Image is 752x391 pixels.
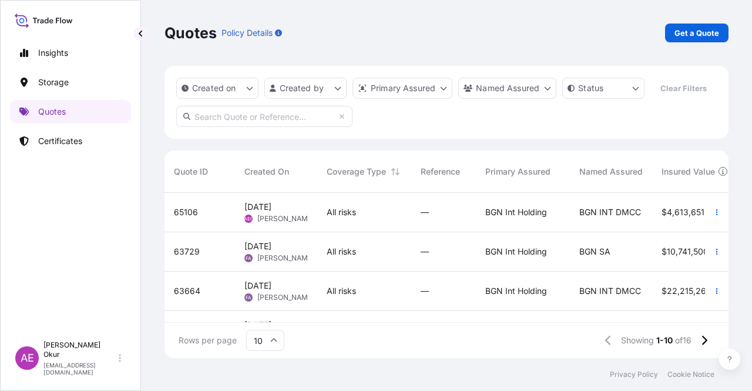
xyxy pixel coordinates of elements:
[562,78,644,99] button: certificateStatus Filter options
[174,285,200,297] span: 63664
[43,362,116,376] p: [EMAIL_ADDRESS][DOMAIN_NAME]
[244,166,289,178] span: Created On
[179,335,237,346] span: Rows per page
[388,165,402,179] button: Sort
[675,335,691,346] span: of 16
[691,248,693,256] span: ,
[678,248,691,256] span: 741
[246,252,251,264] span: FA
[43,340,116,359] p: [PERSON_NAME] Okur
[677,287,680,295] span: ,
[578,82,603,94] p: Status
[38,47,68,59] p: Insights
[257,293,314,302] span: [PERSON_NAME]
[693,287,696,295] span: ,
[667,208,672,216] span: 4
[421,246,429,258] span: —
[10,100,131,123] a: Quotes
[352,78,452,99] button: distributor Filter options
[656,335,673,346] span: 1-10
[327,166,386,178] span: Coverage Type
[579,285,641,297] span: BGN INT DMCC
[244,213,254,225] span: AEO
[674,27,719,39] p: Get a Quote
[10,71,131,94] a: Storage
[621,335,654,346] span: Showing
[660,82,707,94] p: Clear Filters
[579,246,610,258] span: BGN SA
[680,287,693,295] span: 215
[662,248,667,256] span: $
[38,76,69,88] p: Storage
[244,240,271,252] span: [DATE]
[579,206,641,218] span: BGN INT DMCC
[662,166,715,178] span: Insured Value
[257,214,314,223] span: [PERSON_NAME]
[264,78,347,99] button: createdBy Filter options
[672,208,674,216] span: ,
[650,79,716,98] button: Clear Filters
[485,246,547,258] span: BGN Int Holding
[421,206,429,218] span: —
[476,82,539,94] p: Named Assured
[667,287,677,295] span: 22
[244,319,271,331] span: [DATE]
[10,129,131,153] a: Certificates
[691,208,704,216] span: 651
[221,27,273,39] p: Policy Details
[176,78,258,99] button: createdOn Filter options
[244,201,271,213] span: [DATE]
[674,208,689,216] span: 613
[371,82,435,94] p: Primary Assured
[280,82,324,94] p: Created by
[485,285,547,297] span: BGN Int Holding
[579,166,643,178] span: Named Assured
[38,135,82,147] p: Certificates
[244,280,271,292] span: [DATE]
[174,246,200,258] span: 63729
[174,166,208,178] span: Quote ID
[38,106,66,118] p: Quotes
[192,82,236,94] p: Created on
[693,248,709,256] span: 500
[485,166,550,178] span: Primary Assured
[327,206,356,218] span: All risks
[21,352,34,364] span: AE
[327,285,356,297] span: All risks
[662,208,667,216] span: $
[665,24,728,42] a: Get a Quote
[246,292,251,303] span: FA
[327,246,356,258] span: All risks
[696,287,711,295] span: 268
[458,78,556,99] button: cargoOwner Filter options
[421,166,460,178] span: Reference
[10,41,131,65] a: Insights
[667,248,676,256] span: 10
[610,370,658,379] a: Privacy Policy
[667,370,714,379] a: Cookie Notice
[257,253,314,263] span: [PERSON_NAME]
[485,206,547,218] span: BGN Int Holding
[421,285,429,297] span: —
[662,287,667,295] span: $
[689,208,691,216] span: ,
[174,206,198,218] span: 65106
[164,24,217,42] p: Quotes
[676,248,678,256] span: ,
[176,106,352,127] input: Search Quote or Reference...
